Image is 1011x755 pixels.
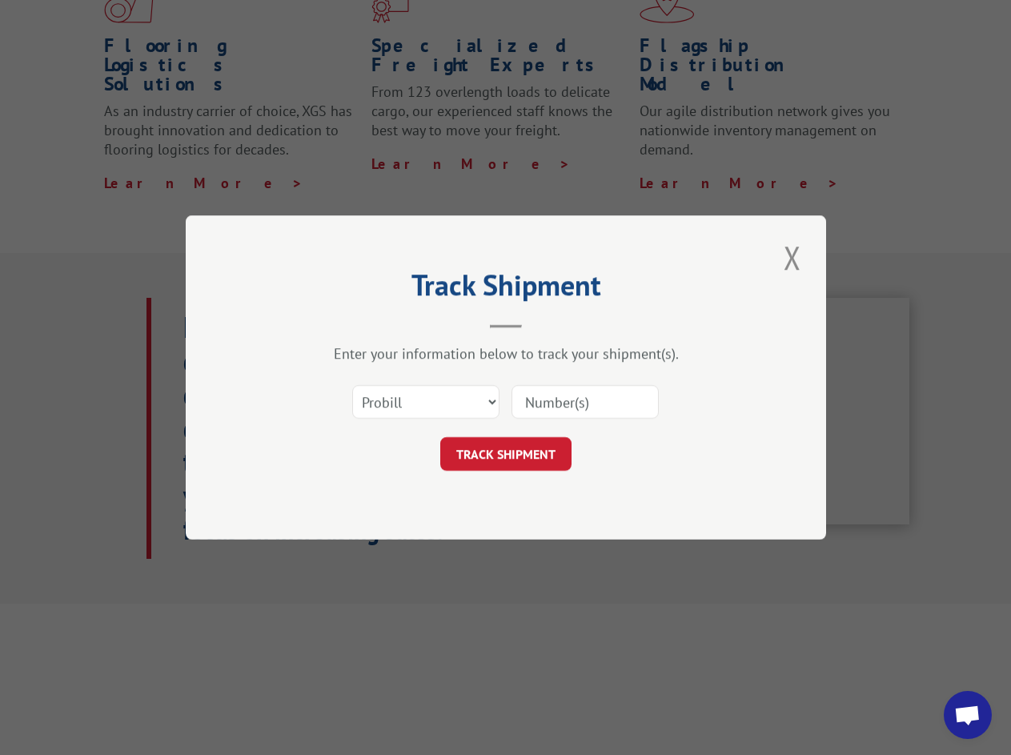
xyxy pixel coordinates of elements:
button: TRACK SHIPMENT [440,437,572,471]
div: Enter your information below to track your shipment(s). [266,344,746,363]
input: Number(s) [512,385,659,419]
h2: Track Shipment [266,274,746,304]
a: Open chat [944,691,992,739]
button: Close modal [779,235,806,279]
